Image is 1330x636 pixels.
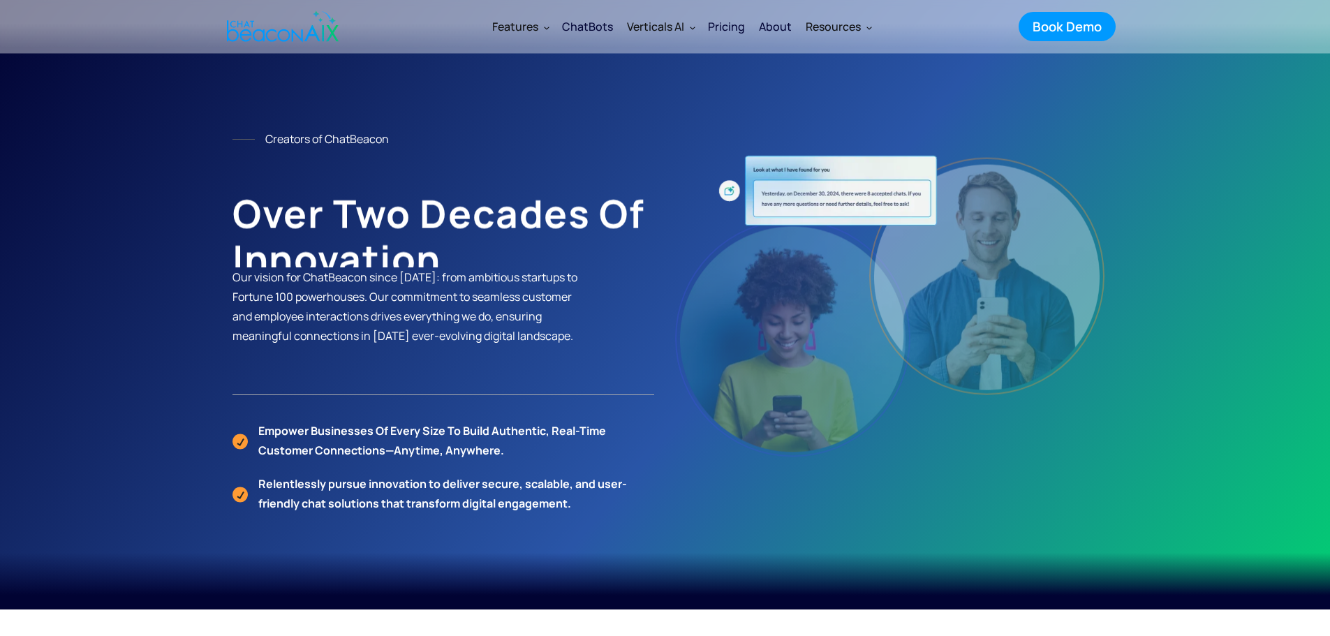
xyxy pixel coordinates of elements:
[1033,17,1102,36] div: Book Demo
[232,267,579,346] p: Our vision for ChatBeacon since [DATE]: from ambitious startups to Fortune 100 powerhouses. Our c...
[492,17,538,36] div: Features
[232,485,248,503] img: Check Icon Orange
[258,476,627,511] strong: Relentlessly pursue innovation to deliver secure, scalable, and user-friendly chat solutions that...
[752,10,799,43] a: About
[562,17,613,36] div: ChatBots
[874,163,1100,390] img: Boy Image
[485,10,555,43] div: Features
[1019,12,1116,41] a: Book Demo
[680,224,906,452] img: Girl Image
[544,24,549,30] img: Dropdown
[215,2,346,51] a: home
[708,17,745,36] div: Pricing
[258,423,606,458] strong: Empower businesses of every size to build authentic, real-time customer connections—anytime, anyw...
[232,187,644,286] strong: Over Two Decades of Innovation
[232,431,248,450] img: Check Icon Orange
[690,24,695,30] img: Dropdown
[627,17,684,36] div: Verticals AI
[866,24,872,30] img: Dropdown
[232,139,255,140] img: Line
[265,129,389,149] div: Creators of ChatBeacon
[620,10,701,43] div: Verticals AI
[701,8,752,45] a: Pricing
[799,10,878,43] div: Resources
[555,8,620,45] a: ChatBots
[806,17,861,36] div: Resources
[759,17,792,36] div: About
